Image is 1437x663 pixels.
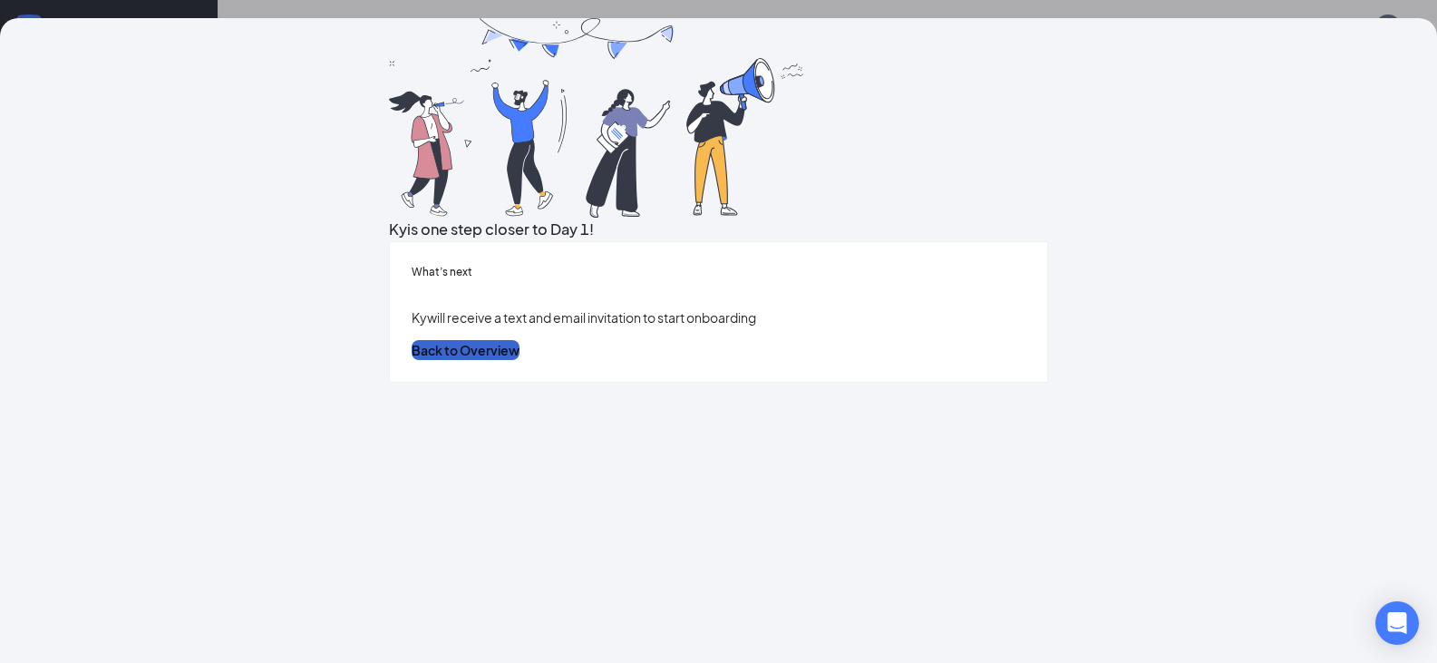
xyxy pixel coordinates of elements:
[412,264,1024,280] h5: What’s next
[412,340,519,360] button: Back to Overview
[389,18,806,218] img: you are all set
[1375,601,1419,645] div: Open Intercom Messenger
[389,218,1047,241] h3: Ky is one step closer to Day 1!
[412,307,1024,327] p: Ky will receive a text and email invitation to start onboarding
